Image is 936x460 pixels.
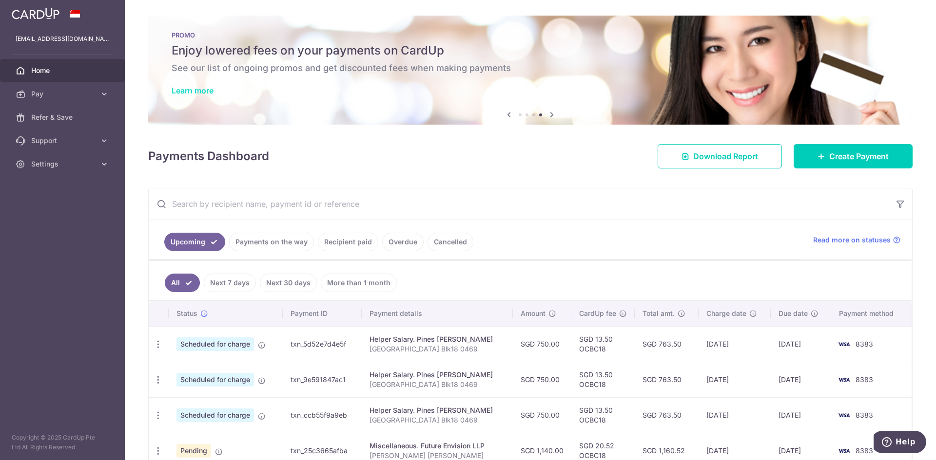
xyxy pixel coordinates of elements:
span: Scheduled for charge [176,373,254,386]
div: Helper Salary. Pines [PERSON_NAME] [370,405,505,415]
iframe: Opens a widget where you can find more information [874,431,926,455]
img: Bank Card [834,374,854,386]
td: SGD 13.50 OCBC18 [571,397,635,433]
img: Latest Promos banner [148,16,913,125]
a: Payments on the way [229,233,314,251]
span: Scheduled for charge [176,337,254,351]
p: [EMAIL_ADDRESS][DOMAIN_NAME] [16,34,109,44]
span: CardUp fee [579,309,616,318]
td: [DATE] [699,397,771,433]
span: Read more on statuses [813,235,891,245]
td: SGD 13.50 OCBC18 [571,362,635,397]
p: [GEOGRAPHIC_DATA] Blk18 0469 [370,344,505,354]
a: More than 1 month [321,274,397,292]
p: [GEOGRAPHIC_DATA] Blk18 0469 [370,380,505,389]
img: Bank Card [834,409,854,421]
span: Home [31,66,96,75]
span: Refer & Save [31,112,96,122]
td: SGD 750.00 [513,362,571,397]
h4: Payments Dashboard [148,147,269,165]
a: Overdue [382,233,424,251]
h6: See our list of ongoing promos and get discounted fees when making payments [172,62,889,74]
a: Create Payment [794,144,913,168]
a: Download Report [658,144,782,168]
p: PROMO [172,31,889,39]
span: 8383 [856,446,873,455]
span: Download Report [693,150,758,162]
td: [DATE] [771,397,831,433]
td: txn_9e591847ac1 [283,362,362,397]
th: Payment method [831,301,912,326]
img: Bank Card [834,338,854,350]
span: Pending [176,444,211,458]
th: Payment details [362,301,513,326]
td: SGD 750.00 [513,326,571,362]
img: CardUp [12,8,59,19]
div: Miscellaneous. Future Envision LLP [370,441,505,451]
span: Settings [31,159,96,169]
td: [DATE] [771,362,831,397]
td: [DATE] [699,362,771,397]
input: Search by recipient name, payment id or reference [149,188,889,220]
td: [DATE] [699,326,771,362]
p: [GEOGRAPHIC_DATA] Blk18 0469 [370,415,505,425]
td: [DATE] [771,326,831,362]
a: Read more on statuses [813,235,900,245]
td: SGD 763.50 [635,326,699,362]
span: 8383 [856,375,873,384]
a: Upcoming [164,233,225,251]
a: Cancelled [428,233,473,251]
td: SGD 13.50 OCBC18 [571,326,635,362]
span: Charge date [706,309,746,318]
span: Support [31,136,96,146]
span: Due date [779,309,808,318]
span: Pay [31,89,96,99]
a: Recipient paid [318,233,378,251]
div: Helper Salary. Pines [PERSON_NAME] [370,334,505,344]
span: Amount [521,309,546,318]
span: Total amt. [643,309,675,318]
th: Payment ID [283,301,362,326]
a: Learn more [172,86,214,95]
span: 8383 [856,411,873,419]
img: Bank Card [834,445,854,457]
td: txn_5d52e7d4e5f [283,326,362,362]
td: SGD 763.50 [635,362,699,397]
td: SGD 763.50 [635,397,699,433]
a: Next 7 days [204,274,256,292]
td: SGD 750.00 [513,397,571,433]
span: Create Payment [829,150,889,162]
a: Next 30 days [260,274,317,292]
td: txn_ccb55f9a9eb [283,397,362,433]
span: Status [176,309,197,318]
span: 8383 [856,340,873,348]
a: All [165,274,200,292]
div: Helper Salary. Pines [PERSON_NAME] [370,370,505,380]
h5: Enjoy lowered fees on your payments on CardUp [172,43,889,58]
span: Scheduled for charge [176,408,254,422]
